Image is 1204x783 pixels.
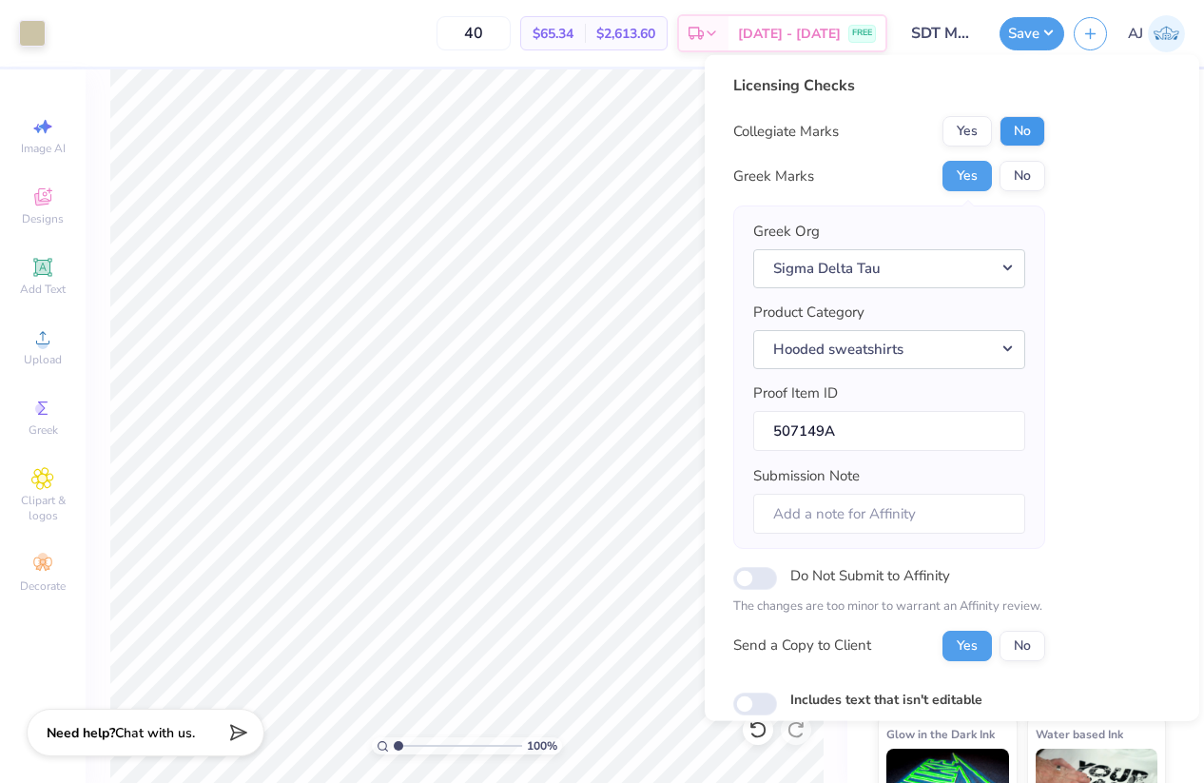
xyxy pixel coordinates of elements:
div: Greek Marks [733,165,814,186]
label: Do Not Submit to Affinity [790,563,950,588]
div: Licensing Checks [733,74,1045,97]
p: The changes are too minor to warrant an Affinity review. [733,597,1045,617]
span: Water based Ink [1036,724,1123,744]
button: Sigma Delta Tau [753,248,1025,287]
button: Yes [942,161,992,191]
span: Clipart & logos [10,493,76,523]
input: Untitled Design [897,14,990,52]
span: Designs [22,211,64,226]
button: Yes [942,630,992,660]
button: No [1000,161,1045,191]
button: Save [1000,17,1064,50]
button: Yes [942,116,992,147]
span: Upload [24,352,62,367]
span: Greek [29,422,58,438]
a: AJ [1128,15,1185,52]
label: Submission Note [753,465,860,487]
span: Image AI [21,141,66,156]
label: Includes text that isn't editable [790,689,982,709]
span: [DATE] - [DATE] [738,24,841,44]
img: Armiel John Calzada [1148,15,1185,52]
span: Chat with us. [115,724,195,742]
label: Product Category [753,302,864,323]
span: AJ [1128,23,1143,45]
span: FREE [852,27,872,40]
div: Send a Copy to Client [733,635,871,656]
span: Decorate [20,578,66,594]
span: $65.34 [533,24,573,44]
strong: Need help? [47,724,115,742]
span: Add Text [20,282,66,297]
button: Hooded sweatshirts [753,329,1025,368]
span: 100 % [527,737,557,754]
button: No [1000,630,1045,660]
span: Glow in the Dark Ink [886,724,995,744]
input: – – [437,16,511,50]
span: $2,613.60 [596,24,655,44]
label: Proof Item ID [753,382,838,404]
label: Greek Org [753,221,820,243]
button: No [1000,116,1045,147]
div: Collegiate Marks [733,120,839,142]
input: Add a note for Affinity [753,493,1025,534]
